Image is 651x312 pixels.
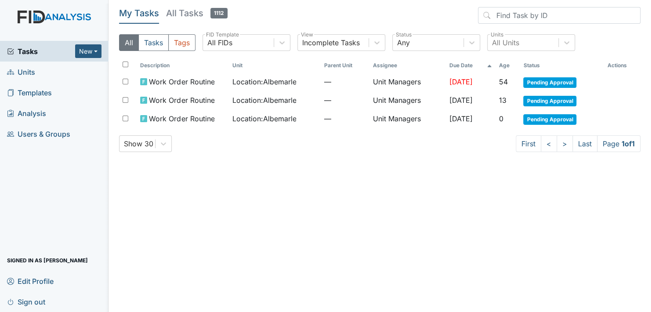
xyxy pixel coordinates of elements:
[137,58,228,73] th: Toggle SortBy
[210,8,228,18] span: 1112
[369,58,446,73] th: Assignee
[597,135,640,152] span: Page
[369,73,446,91] td: Unit Managers
[166,7,228,19] h5: All Tasks
[232,76,296,87] span: Location : Albemarle
[168,34,195,51] button: Tags
[449,114,473,123] span: [DATE]
[492,37,519,48] div: All Units
[572,135,597,152] a: Last
[324,95,365,105] span: —
[123,62,128,67] input: Toggle All Rows Selected
[499,114,503,123] span: 0
[7,254,88,267] span: Signed in as [PERSON_NAME]
[604,58,640,73] th: Actions
[7,274,54,288] span: Edit Profile
[232,113,296,124] span: Location : Albemarle
[369,91,446,110] td: Unit Managers
[228,58,320,73] th: Toggle SortBy
[119,34,139,51] button: All
[478,7,640,24] input: Find Task by ID
[7,127,70,141] span: Users & Groups
[541,135,557,152] a: <
[124,138,153,149] div: Show 30
[446,58,495,73] th: Toggle SortBy
[499,96,506,105] span: 13
[516,135,640,152] nav: task-pagination
[119,34,195,51] div: Type filter
[149,95,214,105] span: Work Order Routine
[324,76,365,87] span: —
[149,76,214,87] span: Work Order Routine
[449,77,473,86] span: [DATE]
[7,46,75,57] a: Tasks
[369,110,446,128] td: Unit Managers
[520,58,604,73] th: Toggle SortBy
[320,58,369,73] th: Toggle SortBy
[7,106,46,120] span: Analysis
[207,37,232,48] div: All FIDs
[523,77,576,88] span: Pending Approval
[302,37,360,48] div: Incomplete Tasks
[449,96,473,105] span: [DATE]
[138,34,169,51] button: Tasks
[557,135,573,152] a: >
[495,58,520,73] th: Toggle SortBy
[149,113,214,124] span: Work Order Routine
[523,96,576,106] span: Pending Approval
[75,44,101,58] button: New
[622,139,635,148] strong: 1 of 1
[7,295,45,308] span: Sign out
[516,135,541,152] a: First
[7,65,35,79] span: Units
[499,77,508,86] span: 54
[523,114,576,125] span: Pending Approval
[324,113,365,124] span: —
[397,37,410,48] div: Any
[119,7,159,19] h5: My Tasks
[7,86,52,99] span: Templates
[232,95,296,105] span: Location : Albemarle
